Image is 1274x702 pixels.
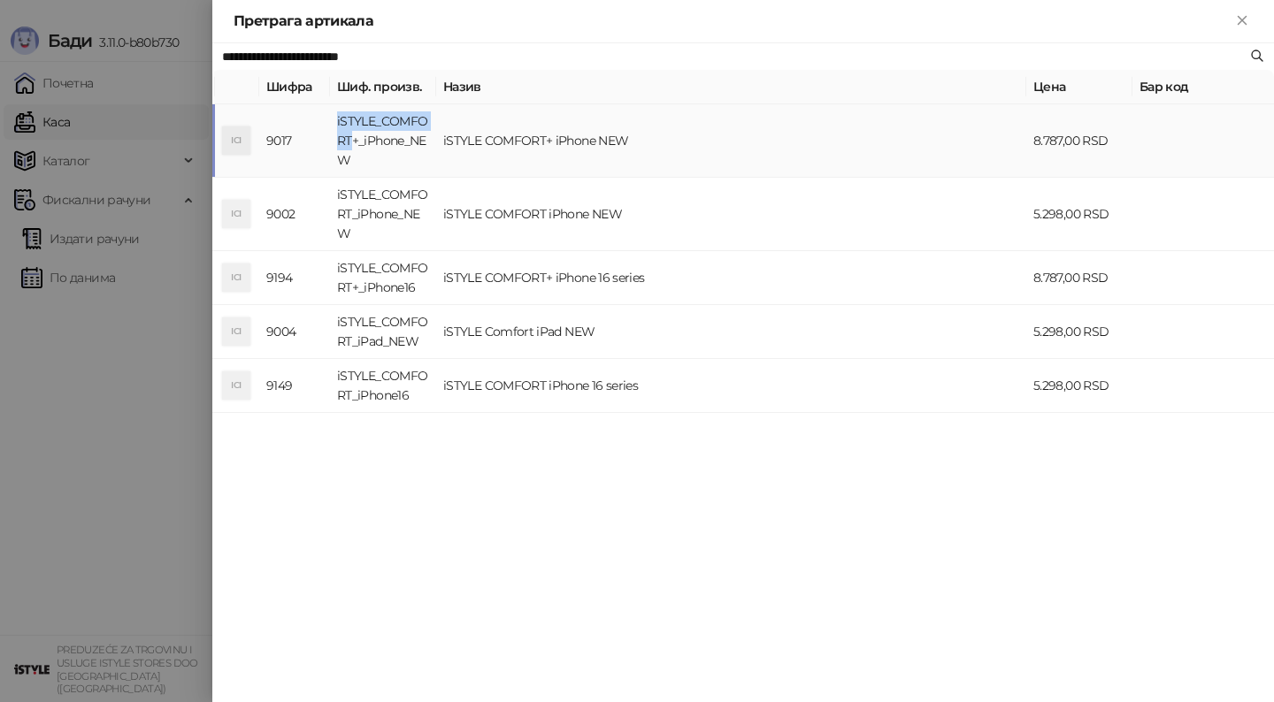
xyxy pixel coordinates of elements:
th: Бар код [1132,70,1274,104]
td: iSTYLE COMFORT+ iPhone 16 series [436,251,1026,305]
div: ICI [222,371,250,400]
div: ICI [222,200,250,228]
td: iSTYLE_COMFORT+_iPhone16 [330,251,436,305]
td: 9149 [259,359,330,413]
td: iSTYLE COMFORT iPhone NEW [436,178,1026,251]
td: 9194 [259,251,330,305]
td: iSTYLE Comfort iPad NEW [436,305,1026,359]
td: iSTYLE COMFORT iPhone 16 series [436,359,1026,413]
td: 5.298,00 RSD [1026,178,1132,251]
div: ICI [222,263,250,292]
div: Претрага артикала [234,11,1232,32]
td: 8.787,00 RSD [1026,251,1132,305]
td: 9004 [259,305,330,359]
td: iSTYLE_COMFORT_iPhone_NEW [330,178,436,251]
th: Цена [1026,70,1132,104]
th: Назив [436,70,1026,104]
td: 5.298,00 RSD [1026,305,1132,359]
button: Close [1232,11,1253,32]
th: Шифра [259,70,330,104]
td: 9017 [259,104,330,178]
th: Шиф. произв. [330,70,436,104]
td: 8.787,00 RSD [1026,104,1132,178]
td: 5.298,00 RSD [1026,359,1132,413]
div: ICI [222,317,250,346]
td: iSTYLE_COMFORT+_iPhone_NEW [330,104,436,178]
td: 9002 [259,178,330,251]
td: iSTYLE_COMFORT_iPad_NEW [330,305,436,359]
td: iSTYLE_COMFORT_iPhone16 [330,359,436,413]
div: ICI [222,126,250,155]
td: iSTYLE COMFORT+ iPhone NEW [436,104,1026,178]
